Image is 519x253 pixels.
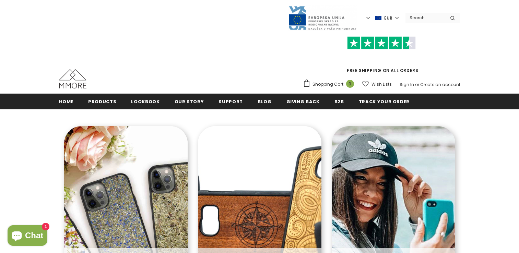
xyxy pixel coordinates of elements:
img: Trust Pilot Stars [347,36,416,50]
a: Javni Razpis [288,15,357,21]
a: Blog [258,94,272,109]
img: MMORE Cases [59,69,86,88]
span: Lookbook [131,98,160,105]
span: support [219,98,243,105]
a: Giving back [286,94,320,109]
span: Wish Lists [371,81,392,88]
a: Create an account [420,82,460,87]
a: B2B [334,94,344,109]
a: Sign In [400,82,414,87]
img: Javni Razpis [288,5,357,31]
span: FREE SHIPPING ON ALL ORDERS [303,39,460,73]
a: support [219,94,243,109]
span: Home [59,98,74,105]
a: Our Story [175,94,204,109]
a: Lookbook [131,94,160,109]
span: Giving back [286,98,320,105]
input: Search Site [405,13,445,23]
span: Shopping Cart [312,81,343,88]
inbox-online-store-chat: Shopify online store chat [5,225,49,248]
span: or [415,82,419,87]
a: Shopping Cart 0 [303,79,357,89]
a: Wish Lists [362,78,392,90]
a: Track your order [359,94,410,109]
span: EUR [384,15,392,22]
iframe: Customer reviews powered by Trustpilot [303,49,460,67]
span: Blog [258,98,272,105]
span: Our Story [175,98,204,105]
span: Products [88,98,116,105]
a: Home [59,94,74,109]
a: Products [88,94,116,109]
span: 0 [346,80,354,88]
span: B2B [334,98,344,105]
span: Track your order [359,98,410,105]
